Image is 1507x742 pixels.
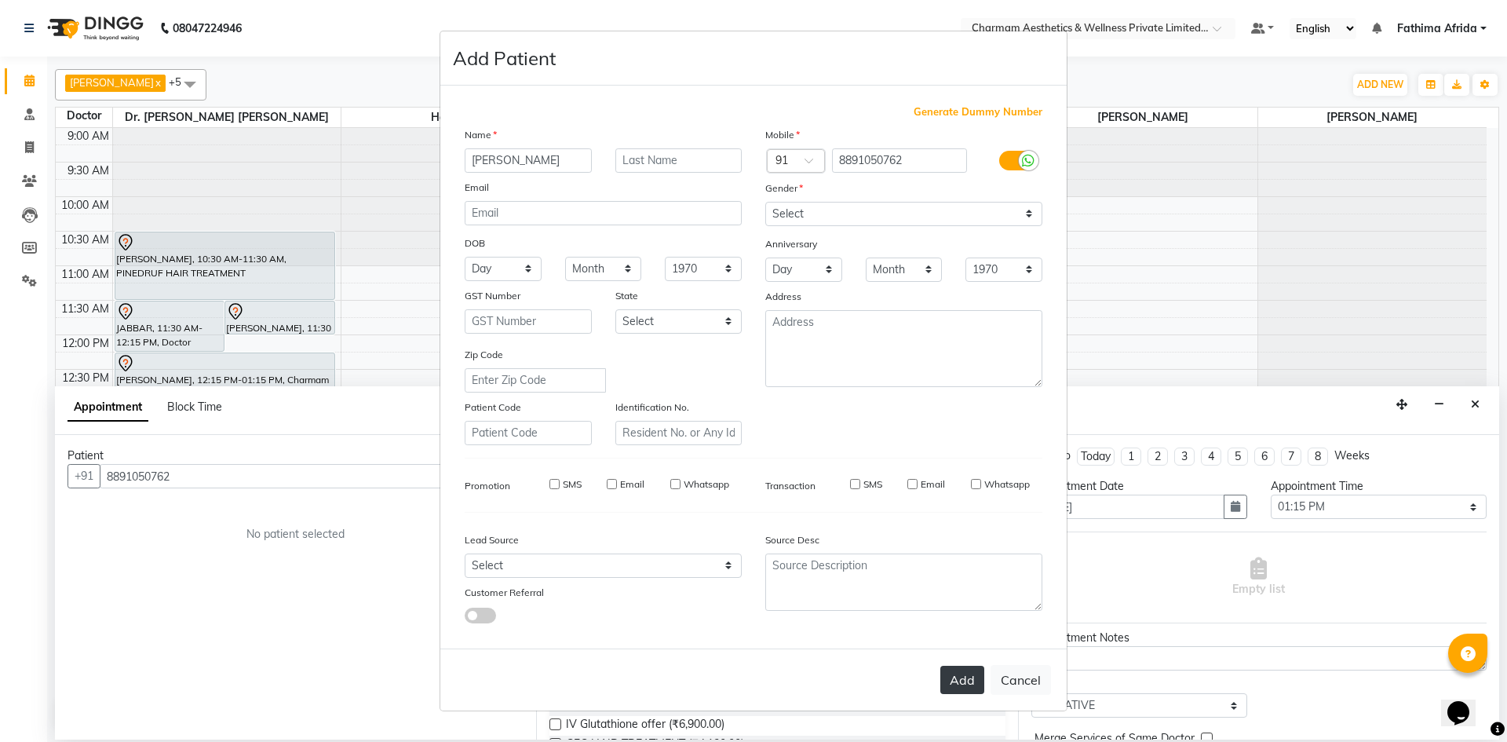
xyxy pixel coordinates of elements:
input: Enter Zip Code [465,368,606,393]
label: Name [465,128,497,142]
label: DOB [465,236,485,250]
label: Email [921,477,945,492]
input: Email [465,201,742,225]
label: Zip Code [465,348,503,362]
label: Patient Code [465,400,521,415]
label: Mobile [765,128,800,142]
label: Whatsapp [984,477,1030,492]
label: Email [620,477,644,492]
label: State [615,289,638,303]
input: First Name [465,148,592,173]
input: GST Number [465,309,592,334]
label: Gender [765,181,803,196]
h4: Add Patient [453,44,556,72]
label: Anniversary [765,237,817,251]
button: Add [940,666,984,694]
input: Last Name [615,148,743,173]
span: Generate Dummy Number [914,104,1042,120]
label: Identification No. [615,400,689,415]
input: Mobile [832,148,968,173]
label: Source Desc [765,533,819,547]
input: Resident No. or Any Id [615,421,743,445]
label: Address [765,290,801,304]
label: Promotion [465,479,510,493]
label: Customer Referral [465,586,544,600]
label: SMS [563,477,582,492]
input: Patient Code [465,421,592,445]
label: GST Number [465,289,520,303]
label: Transaction [765,479,816,493]
label: Whatsapp [684,477,729,492]
label: Lead Source [465,533,519,547]
label: Email [465,181,489,195]
label: SMS [863,477,882,492]
button: Cancel [991,665,1051,695]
